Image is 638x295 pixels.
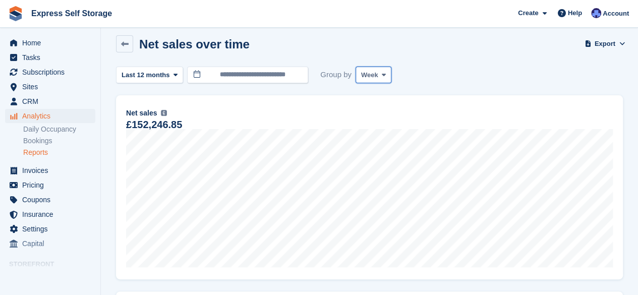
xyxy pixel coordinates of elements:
[595,39,615,49] span: Export
[122,70,169,80] span: Last 12 months
[27,5,116,22] a: Express Self Storage
[126,108,157,119] span: Net sales
[22,178,83,192] span: Pricing
[5,237,95,251] a: menu
[161,110,167,116] img: icon-info-grey-7440780725fd019a000dd9b08b2336e03edf1995a4989e88bcd33f0948082b44.svg
[5,109,95,123] a: menu
[8,6,23,21] img: stora-icon-8386f47178a22dfd0bd8f6a31ec36ba5ce8667c1dd55bd0f319d3a0aa187defe.svg
[5,193,95,207] a: menu
[22,80,83,94] span: Sites
[22,94,83,108] span: CRM
[356,67,391,83] button: Week
[126,121,182,129] div: £152,246.85
[5,207,95,221] a: menu
[587,35,623,52] button: Export
[518,8,538,18] span: Create
[9,259,100,269] span: Storefront
[603,9,629,19] span: Account
[5,94,95,108] a: menu
[591,8,601,18] img: Vahnika Batchu
[22,50,83,65] span: Tasks
[23,125,95,134] a: Daily Occupancy
[22,222,83,236] span: Settings
[139,37,250,51] h2: Net sales over time
[5,222,95,236] a: menu
[5,80,95,94] a: menu
[22,237,83,251] span: Capital
[5,178,95,192] a: menu
[23,148,95,157] a: Reports
[22,36,83,50] span: Home
[5,50,95,65] a: menu
[5,36,95,50] a: menu
[5,272,95,286] a: menu
[5,65,95,79] a: menu
[116,67,183,83] button: Last 12 months
[22,65,83,79] span: Subscriptions
[22,193,83,207] span: Coupons
[568,8,582,18] span: Help
[22,109,83,123] span: Analytics
[22,207,83,221] span: Insurance
[23,136,95,146] a: Bookings
[320,67,352,83] span: Group by
[22,272,83,286] span: Online Store
[22,163,83,178] span: Invoices
[361,70,378,80] span: Week
[5,163,95,178] a: menu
